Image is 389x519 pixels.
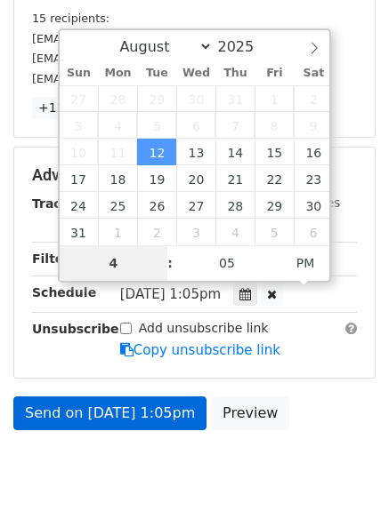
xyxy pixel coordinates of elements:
[137,68,176,79] span: Tue
[255,192,294,219] span: August 29, 2025
[294,112,333,139] span: August 9, 2025
[98,219,137,245] span: September 1, 2025
[294,192,333,219] span: August 30, 2025
[98,68,137,79] span: Mon
[137,85,176,112] span: July 29, 2025
[120,342,280,358] a: Copy unsubscribe link
[176,112,215,139] span: August 6, 2025
[213,38,277,55] input: Year
[176,219,215,245] span: September 3, 2025
[255,219,294,245] span: September 5, 2025
[215,85,255,112] span: July 31, 2025
[281,245,330,281] span: Click to toggle
[137,112,176,139] span: August 5, 2025
[32,12,109,25] small: 15 recipients:
[215,139,255,165] span: August 14, 2025
[60,219,99,245] span: August 31, 2025
[255,139,294,165] span: August 15, 2025
[32,196,92,211] strong: Tracking
[32,322,119,336] strong: Unsubscribe
[32,252,77,266] strong: Filters
[167,245,173,281] span: :
[176,139,215,165] span: August 13, 2025
[32,285,96,299] strong: Schedule
[173,245,281,281] input: Minute
[255,112,294,139] span: August 8, 2025
[137,219,176,245] span: September 2, 2025
[255,165,294,192] span: August 22, 2025
[294,85,333,112] span: August 2, 2025
[139,319,269,338] label: Add unsubscribe link
[60,112,99,139] span: August 3, 2025
[98,112,137,139] span: August 4, 2025
[60,192,99,219] span: August 24, 2025
[176,85,215,112] span: July 30, 2025
[294,219,333,245] span: September 6, 2025
[60,85,99,112] span: July 27, 2025
[32,52,231,65] small: [EMAIL_ADDRESS][DOMAIN_NAME]
[176,68,215,79] span: Wed
[60,245,168,281] input: Hour
[32,165,357,185] h5: Advanced
[215,192,255,219] span: August 28, 2025
[176,192,215,219] span: August 27, 2025
[98,139,137,165] span: August 11, 2025
[215,165,255,192] span: August 21, 2025
[98,165,137,192] span: August 18, 2025
[32,72,231,85] small: [EMAIL_ADDRESS][DOMAIN_NAME]
[255,85,294,112] span: August 1, 2025
[32,32,231,45] small: [EMAIL_ADDRESS][DOMAIN_NAME]
[255,68,294,79] span: Fri
[211,396,289,430] a: Preview
[137,139,176,165] span: August 12, 2025
[176,165,215,192] span: August 20, 2025
[32,97,107,119] a: +12 more
[98,85,137,112] span: July 28, 2025
[294,139,333,165] span: August 16, 2025
[215,68,255,79] span: Thu
[137,192,176,219] span: August 26, 2025
[13,396,207,430] a: Send on [DATE] 1:05pm
[215,112,255,139] span: August 7, 2025
[137,165,176,192] span: August 19, 2025
[98,192,137,219] span: August 25, 2025
[294,68,333,79] span: Sat
[60,68,99,79] span: Sun
[294,165,333,192] span: August 23, 2025
[120,286,221,302] span: [DATE] 1:05pm
[300,434,389,519] iframe: Chat Widget
[60,165,99,192] span: August 17, 2025
[215,219,255,245] span: September 4, 2025
[60,139,99,165] span: August 10, 2025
